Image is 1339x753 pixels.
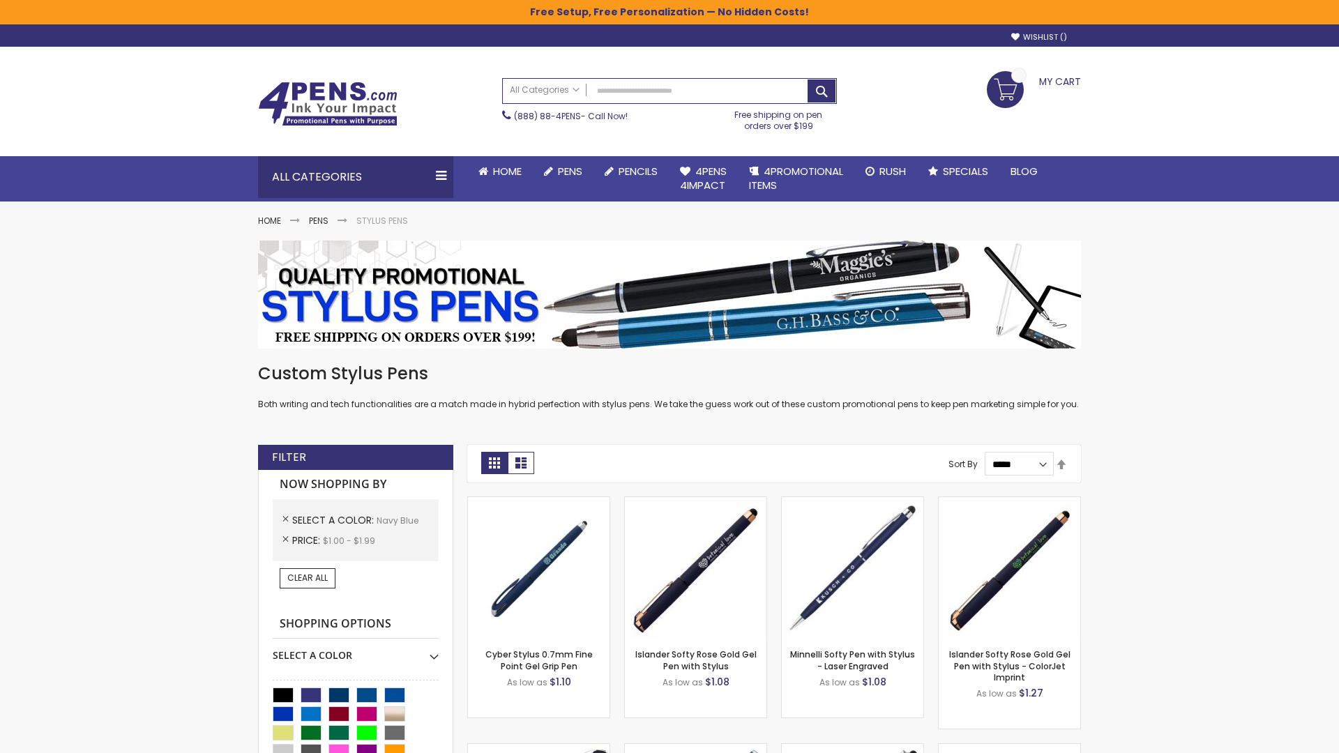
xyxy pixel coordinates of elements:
span: Select A Color [292,513,377,527]
span: Pencils [619,164,658,178]
span: Home [493,164,522,178]
span: Rush [879,164,906,178]
span: Price [292,533,323,547]
span: $1.08 [862,675,886,689]
strong: Stylus Pens [356,215,408,227]
span: 4Pens 4impact [680,164,727,192]
span: As low as [976,687,1017,699]
a: Cyber Stylus 0.7mm Fine Point Gel Grip Pen-Navy Blue [468,496,610,508]
span: As low as [663,676,703,688]
a: Rush [854,156,917,187]
img: 4Pens Custom Pens and Promotional Products [258,82,398,126]
span: $1.10 [550,675,571,689]
a: Blog [999,156,1049,187]
span: $1.00 - $1.99 [323,535,375,547]
span: As low as [819,676,860,688]
span: - Call Now! [514,110,628,122]
a: Pens [309,215,328,227]
div: Select A Color [273,639,439,662]
a: Specials [917,156,999,187]
a: Clear All [280,568,335,588]
div: Both writing and tech functionalities are a match made in hybrid perfection with stylus pens. We ... [258,363,1081,411]
span: Blog [1011,164,1038,178]
a: Cyber Stylus 0.7mm Fine Point Gel Grip Pen [485,648,593,671]
a: Islander Softy Rose Gold Gel Pen with Stylus-Navy Blue [625,496,766,508]
span: $1.08 [705,675,729,689]
span: Clear All [287,572,328,584]
span: Navy Blue [377,515,418,526]
a: Minnelli Softy Pen with Stylus - Laser Engraved [790,648,915,671]
a: (888) 88-4PENS [514,110,581,122]
span: As low as [507,676,547,688]
a: Home [467,156,533,187]
a: 4PROMOTIONALITEMS [738,156,854,201]
a: Minnelli Softy Pen with Stylus - Laser Engraved-Navy Blue [782,496,923,508]
span: 4PROMOTIONAL ITEMS [749,164,843,192]
strong: Shopping Options [273,609,439,639]
span: $1.27 [1019,686,1043,700]
a: Pencils [593,156,669,187]
a: 4Pens4impact [669,156,738,201]
img: Stylus Pens [258,241,1081,349]
label: Sort By [948,458,978,470]
a: All Categories [503,79,587,102]
a: Wishlist [1011,32,1067,43]
img: Minnelli Softy Pen with Stylus - Laser Engraved-Navy Blue [782,497,923,639]
a: Islander Softy Rose Gold Gel Pen with Stylus - ColorJet Imprint [949,648,1071,683]
h1: Custom Stylus Pens [258,363,1081,385]
img: Islander Softy Rose Gold Gel Pen with Stylus - ColorJet Imprint-Navy Blue [939,497,1080,639]
span: All Categories [510,84,580,96]
span: Pens [558,164,582,178]
strong: Now Shopping by [273,470,439,499]
img: Islander Softy Rose Gold Gel Pen with Stylus-Navy Blue [625,497,766,639]
div: Free shipping on pen orders over $199 [720,104,838,132]
div: All Categories [258,156,453,198]
a: Islander Softy Rose Gold Gel Pen with Stylus - ColorJet Imprint-Navy Blue [939,496,1080,508]
img: Cyber Stylus 0.7mm Fine Point Gel Grip Pen-Navy Blue [468,497,610,639]
strong: Filter [272,450,306,465]
strong: Grid [481,452,508,474]
a: Islander Softy Rose Gold Gel Pen with Stylus [635,648,757,671]
a: Pens [533,156,593,187]
span: Specials [943,164,988,178]
a: Home [258,215,281,227]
